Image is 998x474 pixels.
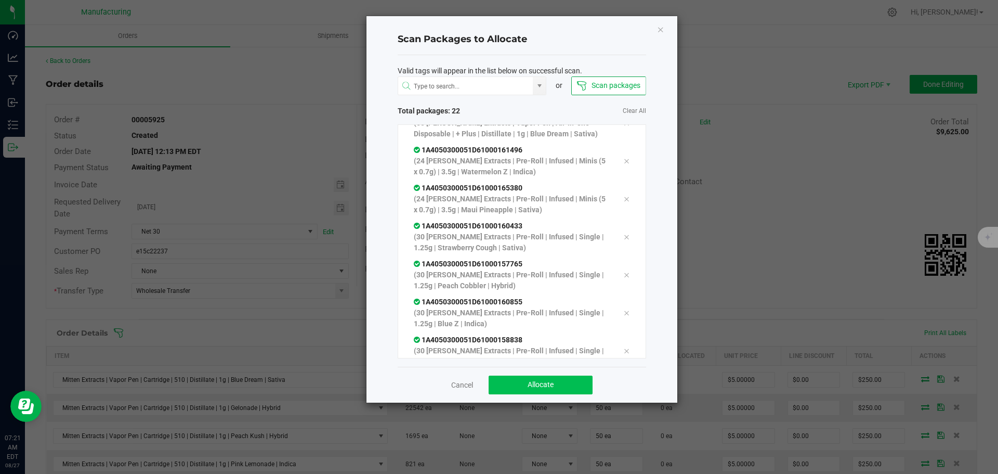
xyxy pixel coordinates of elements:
[615,344,637,357] div: Remove tag
[528,380,554,389] span: Allocate
[451,380,473,390] a: Cancel
[414,298,422,306] span: In Sync
[414,260,422,268] span: In Sync
[414,260,522,268] span: 1A4050300051D61000157765
[414,336,522,344] span: 1A4050300051D61000158838
[414,232,608,253] p: (30 [PERSON_NAME] Extracts | Pre-Roll | Infused | Single | 1.25g | Strawberry Cough | Sativa)
[615,193,637,205] div: Remove tag
[398,77,533,96] input: NO DATA FOUND
[414,146,522,154] span: 1A4050300051D61000161496
[414,184,522,192] span: 1A4050300051D61000165380
[414,308,608,329] p: (30 [PERSON_NAME] Extracts | Pre-Roll | Infused | Single | 1.25g | Blue Z | Indica)
[414,146,422,154] span: In Sync
[571,76,646,95] button: Scan packages
[414,118,608,139] p: (50 [PERSON_NAME] Extracts | Vapor Pen | All-in-one-Disposable | + Plus | Distillate | 1g | Blue ...
[489,376,593,394] button: Allocate
[657,23,664,35] button: Close
[414,184,422,192] span: In Sync
[414,222,522,230] span: 1A4050300051D61000160433
[414,156,608,177] p: (24 [PERSON_NAME] Extracts | Pre-Roll | Infused | Minis (5 x 0.7g) | 3.5g | Watermelon Z | Indica)
[623,107,646,116] a: Clear All
[546,80,571,91] div: or
[414,336,422,344] span: In Sync
[414,222,422,230] span: In Sync
[398,66,582,76] span: Valid tags will appear in the list below on successful scan.
[10,391,42,422] iframe: Resource center
[414,194,608,215] p: (24 [PERSON_NAME] Extracts | Pre-Roll | Infused | Minis (5 x 0.7g) | 3.5g | Maui Pineapple | Sativa)
[615,155,637,167] div: Remove tag
[414,270,608,291] p: (30 [PERSON_NAME] Extracts | Pre-Roll | Infused | Single | 1.25g | Peach Cobbler | Hybrid)
[398,106,522,117] span: Total packages: 22
[414,345,608,367] p: (30 [PERSON_NAME] Extracts | Pre-Roll | Infused | Single | 1.25g | OG Kush | Indica)
[398,33,646,46] h4: Scan Packages to Allocate
[414,298,522,306] span: 1A4050300051D61000160855
[615,268,637,281] div: Remove tag
[615,230,637,243] div: Remove tag
[615,306,637,319] div: Remove tag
